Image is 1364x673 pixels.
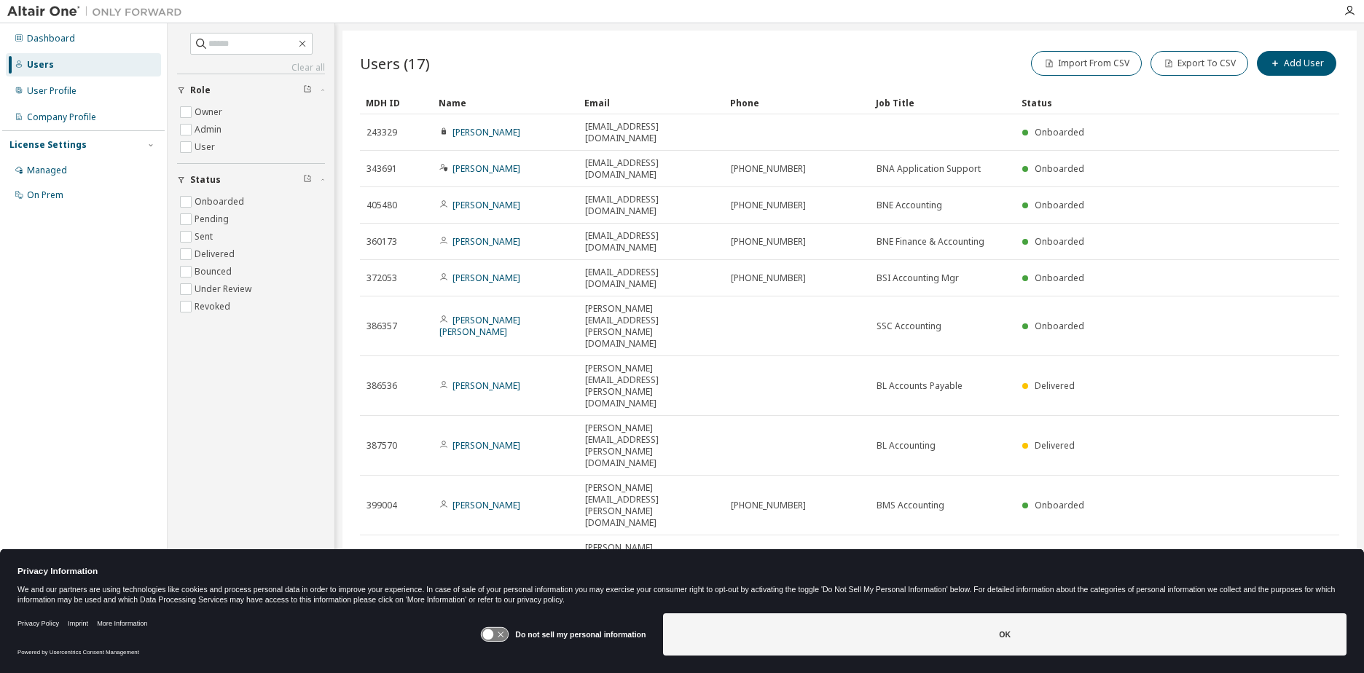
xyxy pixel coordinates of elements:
span: BNA Application Support [877,163,981,175]
span: [PERSON_NAME][EMAIL_ADDRESS][PERSON_NAME][DOMAIN_NAME] [585,303,718,350]
div: Managed [27,165,67,176]
div: Phone [730,91,864,114]
span: BSI Accounting Mgr [877,272,959,284]
a: [PERSON_NAME] [452,126,520,138]
label: Revoked [195,298,233,315]
label: Under Review [195,280,254,298]
span: BL Accounting [877,440,936,452]
div: Job Title [876,91,1010,114]
span: Onboarded [1035,235,1084,248]
div: License Settings [9,139,87,151]
span: 387570 [367,440,397,452]
span: SSC Accounting [877,320,941,332]
span: 360173 [367,236,397,248]
span: BNE Accounting [877,200,942,211]
span: Role [190,84,211,96]
span: [PERSON_NAME][EMAIL_ADDRESS][PERSON_NAME][DOMAIN_NAME] [585,542,718,589]
div: On Prem [27,189,63,201]
span: Clear filter [303,174,312,186]
span: BMS Accounting [877,500,944,511]
div: Name [439,91,573,114]
span: 405480 [367,200,397,211]
span: Status [190,174,221,186]
span: Clear filter [303,84,312,96]
span: 386357 [367,320,397,332]
button: Role [177,74,325,106]
div: Email [584,91,718,114]
span: [EMAIL_ADDRESS][DOMAIN_NAME] [585,230,718,253]
a: [PERSON_NAME] [452,162,520,175]
div: MDH ID [366,91,427,114]
div: Company Profile [27,111,96,123]
label: User [195,138,218,156]
span: Onboarded [1035,272,1084,284]
span: Delivered [1035,439,1075,452]
span: [EMAIL_ADDRESS][DOMAIN_NAME] [585,267,718,290]
span: [EMAIL_ADDRESS][DOMAIN_NAME] [585,121,718,144]
a: [PERSON_NAME] [452,499,520,511]
label: Sent [195,228,216,245]
div: Status [1022,91,1263,114]
span: Onboarded [1035,320,1084,332]
span: [EMAIL_ADDRESS][DOMAIN_NAME] [585,194,718,217]
span: [PHONE_NUMBER] [731,500,806,511]
span: BNE Finance & Accounting [877,236,984,248]
span: [EMAIL_ADDRESS][DOMAIN_NAME] [585,157,718,181]
span: 386536 [367,380,397,392]
a: [PERSON_NAME] [452,379,520,392]
span: Users (17) [360,53,430,74]
img: Altair One [7,4,189,19]
span: Onboarded [1035,162,1084,175]
span: [PERSON_NAME][EMAIL_ADDRESS][PERSON_NAME][DOMAIN_NAME] [585,482,718,529]
button: Add User [1257,51,1336,76]
button: Status [177,164,325,196]
a: [PERSON_NAME] [452,439,520,452]
div: User Profile [27,85,77,97]
span: [PHONE_NUMBER] [731,163,806,175]
span: [PHONE_NUMBER] [731,236,806,248]
span: Onboarded [1035,199,1084,211]
label: Onboarded [195,193,247,210]
span: [PHONE_NUMBER] [731,200,806,211]
a: [PERSON_NAME] [452,235,520,248]
span: 243329 [367,127,397,138]
span: [PHONE_NUMBER] [731,272,806,284]
label: Admin [195,121,224,138]
button: Export To CSV [1151,51,1248,76]
div: Dashboard [27,33,75,44]
span: Onboarded [1035,126,1084,138]
span: Delivered [1035,379,1075,392]
span: 372053 [367,272,397,284]
span: 399004 [367,500,397,511]
span: [PERSON_NAME][EMAIL_ADDRESS][PERSON_NAME][DOMAIN_NAME] [585,363,718,409]
label: Owner [195,103,225,121]
a: Clear all [177,62,325,74]
span: 343691 [367,163,397,175]
label: Bounced [195,263,235,280]
span: BL Accounts Payable [877,380,963,392]
label: Delivered [195,245,238,263]
div: Users [27,59,54,71]
span: [PERSON_NAME][EMAIL_ADDRESS][PERSON_NAME][DOMAIN_NAME] [585,422,718,469]
label: Pending [195,210,232,228]
a: [PERSON_NAME] [452,272,520,284]
a: [PERSON_NAME] [PERSON_NAME] [439,314,520,338]
button: Import From CSV [1031,51,1142,76]
span: Onboarded [1035,499,1084,511]
a: [PERSON_NAME] [452,199,520,211]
